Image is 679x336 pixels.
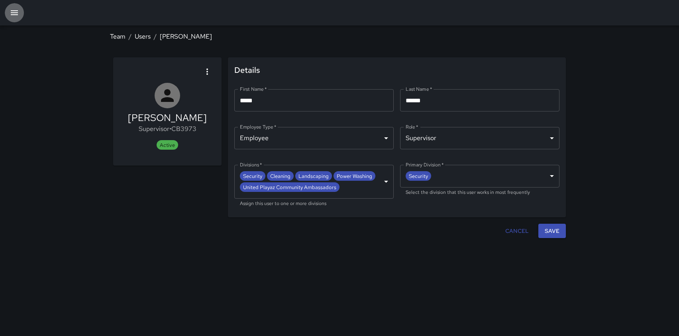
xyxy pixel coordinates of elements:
button: Save [538,224,566,238]
label: Last Name [406,86,432,92]
label: Role [406,123,418,130]
h5: [PERSON_NAME] [128,111,207,124]
span: Active [157,142,178,148]
div: Supervisor [400,127,559,149]
span: Security [240,172,265,181]
a: [PERSON_NAME] [160,32,212,41]
a: Team [110,32,126,41]
label: First Name [240,86,267,92]
span: Details [234,64,559,76]
p: Select the division that this user works in most frequently [406,189,554,197]
p: Supervisor • CB3973 [128,124,207,134]
span: United Playaz Community Ambassadors [240,183,339,192]
span: Landscaping [295,172,332,181]
button: Cancel [502,224,532,238]
p: Assign this user to one or more divisions [240,200,388,208]
span: Power Washing [334,172,375,181]
div: Employee [234,127,394,149]
span: Cleaning [267,172,294,181]
label: Divisions [240,161,262,168]
li: / [129,32,131,41]
label: Primary Division [406,161,444,168]
li: / [154,32,157,41]
a: Users [135,32,151,41]
label: Employee Type [240,123,276,130]
span: Security [406,172,431,181]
